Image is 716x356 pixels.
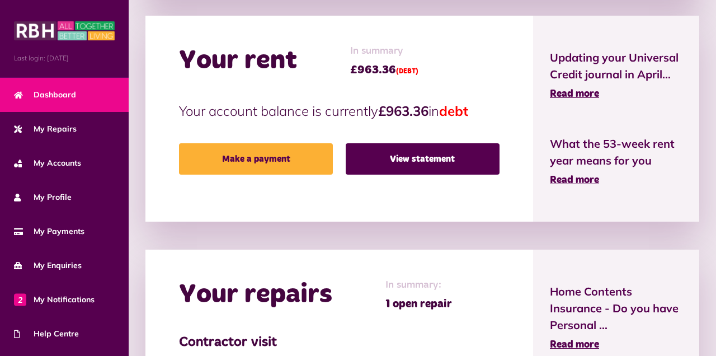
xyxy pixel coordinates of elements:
span: Last login: [DATE] [14,53,115,63]
span: 1 open repair [385,296,452,312]
span: What the 53-week rent year means for you [550,135,682,169]
span: Dashboard [14,89,76,101]
span: 2 [14,293,26,306]
span: My Notifications [14,294,95,306]
span: £963.36 [350,62,418,78]
p: Your account balance is currently in [179,101,500,121]
span: Read more [550,89,599,99]
span: My Repairs [14,123,77,135]
span: My Accounts [14,157,81,169]
img: MyRBH [14,20,115,42]
h2: Your rent [179,45,297,77]
a: Updating your Universal Credit journal in April... Read more [550,49,682,102]
span: Read more [550,175,599,185]
span: Home Contents Insurance - Do you have Personal ... [550,283,682,334]
span: My Profile [14,191,72,203]
h2: Your repairs [179,279,332,311]
a: Make a payment [179,143,333,175]
strong: £963.36 [378,102,428,119]
a: What the 53-week rent year means for you Read more [550,135,682,188]
a: Home Contents Insurance - Do you have Personal ... Read more [550,283,682,353]
span: Read more [550,340,599,350]
span: Updating your Universal Credit journal in April... [550,49,682,83]
span: debt [439,102,468,119]
span: (DEBT) [396,68,418,75]
span: My Enquiries [14,260,82,271]
span: My Payments [14,226,84,237]
span: In summary: [385,278,452,293]
span: In summary [350,44,418,59]
span: Help Centre [14,328,79,340]
h3: Contractor visit [179,335,500,351]
a: View statement [346,143,500,175]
